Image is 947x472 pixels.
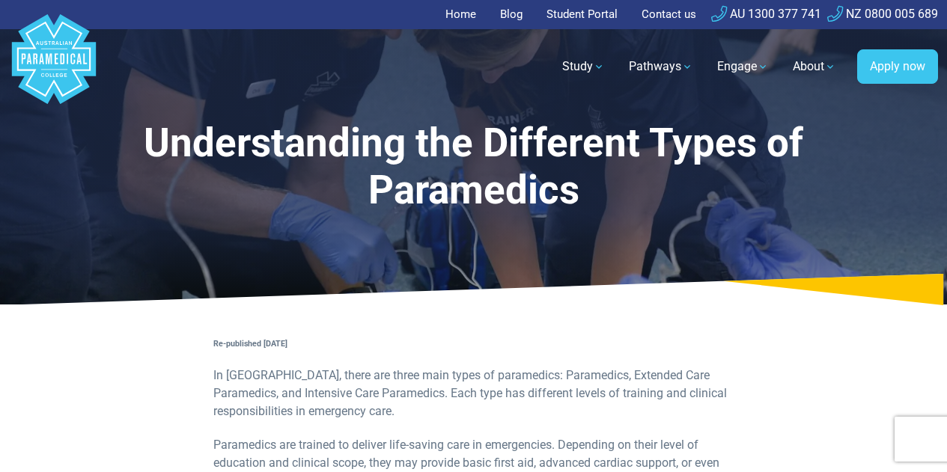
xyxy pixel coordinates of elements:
[9,29,99,105] a: Australian Paramedical College
[125,120,822,215] h1: Understanding the Different Types of Paramedics
[827,7,938,21] a: NZ 0800 005 689
[553,46,614,88] a: Study
[711,7,821,21] a: AU 1300 377 741
[213,367,734,420] p: In [GEOGRAPHIC_DATA], there are three main types of paramedics: Paramedics, Extended Care Paramed...
[620,46,702,88] a: Pathways
[857,49,938,84] a: Apply now
[708,46,778,88] a: Engage
[784,46,845,88] a: About
[213,339,287,349] strong: Re-published [DATE]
